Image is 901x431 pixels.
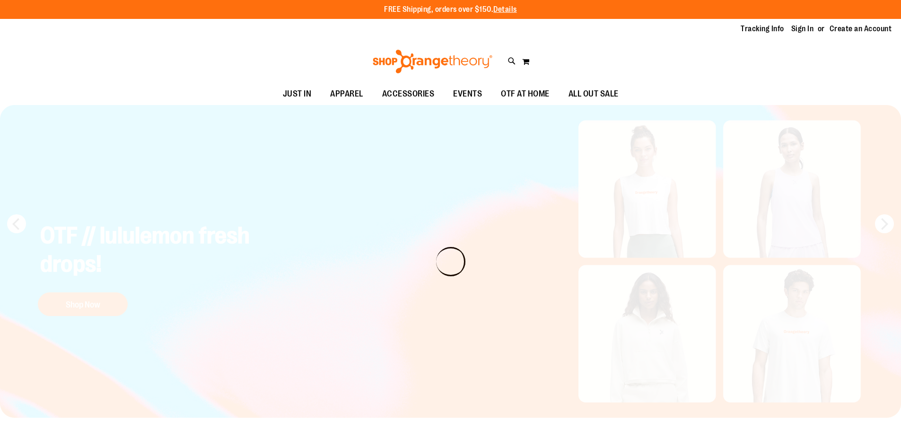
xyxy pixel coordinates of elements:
a: ALL OUT SALE [559,83,628,105]
a: APPAREL [321,83,373,105]
a: Sign In [791,24,814,34]
img: Shop Orangetheory [371,50,494,73]
a: JUST IN [273,83,321,105]
span: OTF AT HOME [501,83,550,105]
span: EVENTS [453,83,482,105]
a: OTF AT HOME [491,83,559,105]
a: Details [493,5,517,14]
span: ACCESSORIES [382,83,435,105]
a: Create an Account [830,24,892,34]
span: ALL OUT SALE [569,83,619,105]
span: JUST IN [283,83,312,105]
a: Tracking Info [741,24,784,34]
a: ACCESSORIES [373,83,444,105]
a: EVENTS [444,83,491,105]
span: APPAREL [330,83,363,105]
p: FREE Shipping, orders over $150. [384,4,517,15]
